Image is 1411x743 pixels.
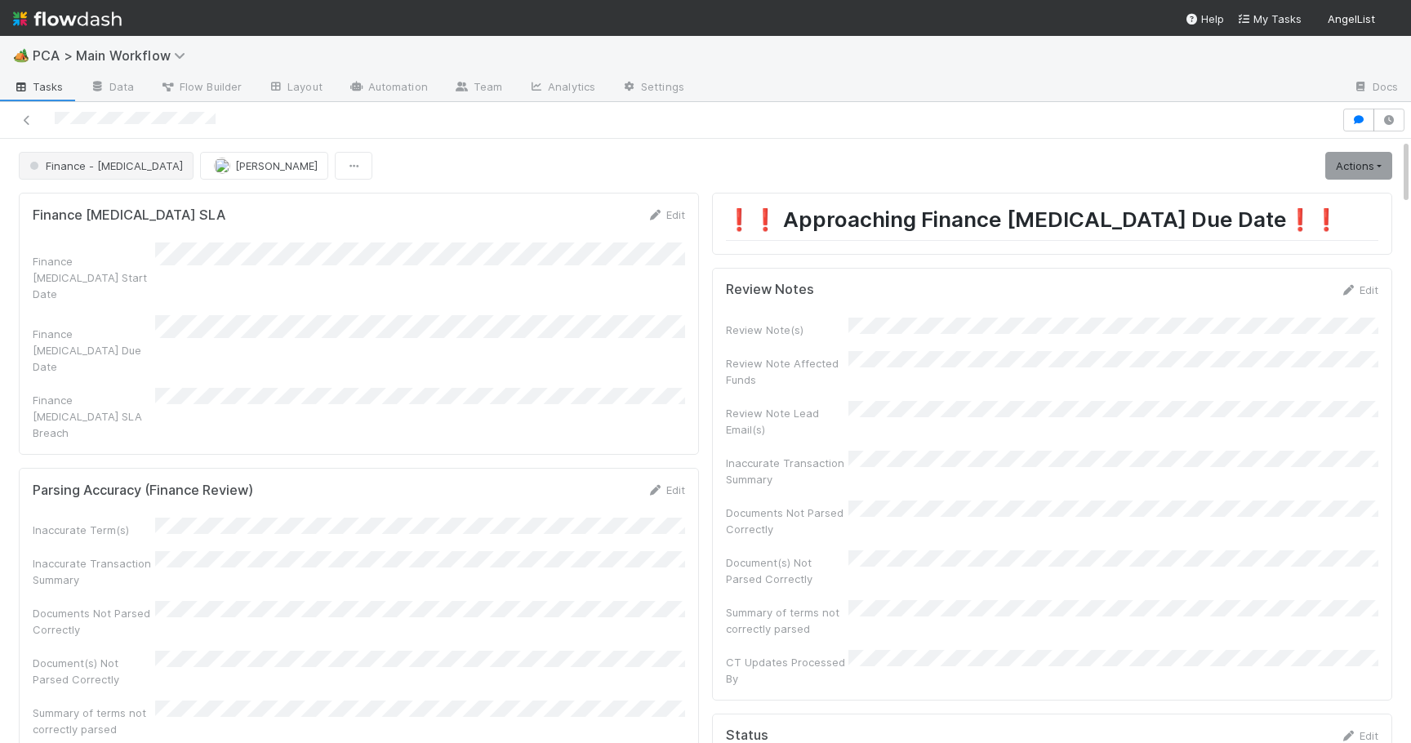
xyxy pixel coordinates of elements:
[726,405,848,438] div: Review Note Lead Email(s)
[647,483,685,496] a: Edit
[726,604,848,637] div: Summary of terms not correctly parsed
[160,78,242,95] span: Flow Builder
[1237,12,1302,25] span: My Tasks
[33,47,194,64] span: PCA > Main Workflow
[1328,12,1375,25] span: AngelList
[336,75,441,101] a: Automation
[33,483,253,499] h5: Parsing Accuracy (Finance Review)
[33,555,155,588] div: Inaccurate Transaction Summary
[33,326,155,375] div: Finance [MEDICAL_DATA] Due Date
[1340,729,1378,742] a: Edit
[33,522,155,538] div: Inaccurate Term(s)
[33,605,155,638] div: Documents Not Parsed Correctly
[255,75,336,101] a: Layout
[515,75,608,101] a: Analytics
[647,208,685,221] a: Edit
[33,705,155,737] div: Summary of terms not correctly parsed
[33,253,155,302] div: Finance [MEDICAL_DATA] Start Date
[13,5,122,33] img: logo-inverted-e16ddd16eac7371096b0.svg
[13,48,29,62] span: 🏕️
[726,322,848,338] div: Review Note(s)
[147,75,255,101] a: Flow Builder
[608,75,697,101] a: Settings
[33,392,155,441] div: Finance [MEDICAL_DATA] SLA Breach
[726,554,848,587] div: Document(s) Not Parsed Correctly
[1325,152,1392,180] a: Actions
[13,78,64,95] span: Tasks
[726,207,1378,240] h1: ❗️❗️ Approaching Finance [MEDICAL_DATA] Due Date❗️❗️
[726,355,848,388] div: Review Note Affected Funds
[1237,11,1302,27] a: My Tasks
[1340,283,1378,296] a: Edit
[26,159,183,172] span: Finance - [MEDICAL_DATA]
[1340,75,1411,101] a: Docs
[726,455,848,487] div: Inaccurate Transaction Summary
[235,159,318,172] span: [PERSON_NAME]
[441,75,515,101] a: Team
[77,75,147,101] a: Data
[726,282,814,298] h5: Review Notes
[214,158,230,174] img: avatar_9ff82f50-05c7-4c71-8fc6-9a2e070af8b5.png
[19,152,194,180] button: Finance - [MEDICAL_DATA]
[726,654,848,687] div: CT Updates Processed By
[33,207,225,224] h5: Finance [MEDICAL_DATA] SLA
[200,152,328,180] button: [PERSON_NAME]
[33,655,155,687] div: Document(s) Not Parsed Correctly
[1185,11,1224,27] div: Help
[726,505,848,537] div: Documents Not Parsed Correctly
[1382,11,1398,28] img: avatar_ba0ef937-97b0-4cb1-a734-c46f876909ef.png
